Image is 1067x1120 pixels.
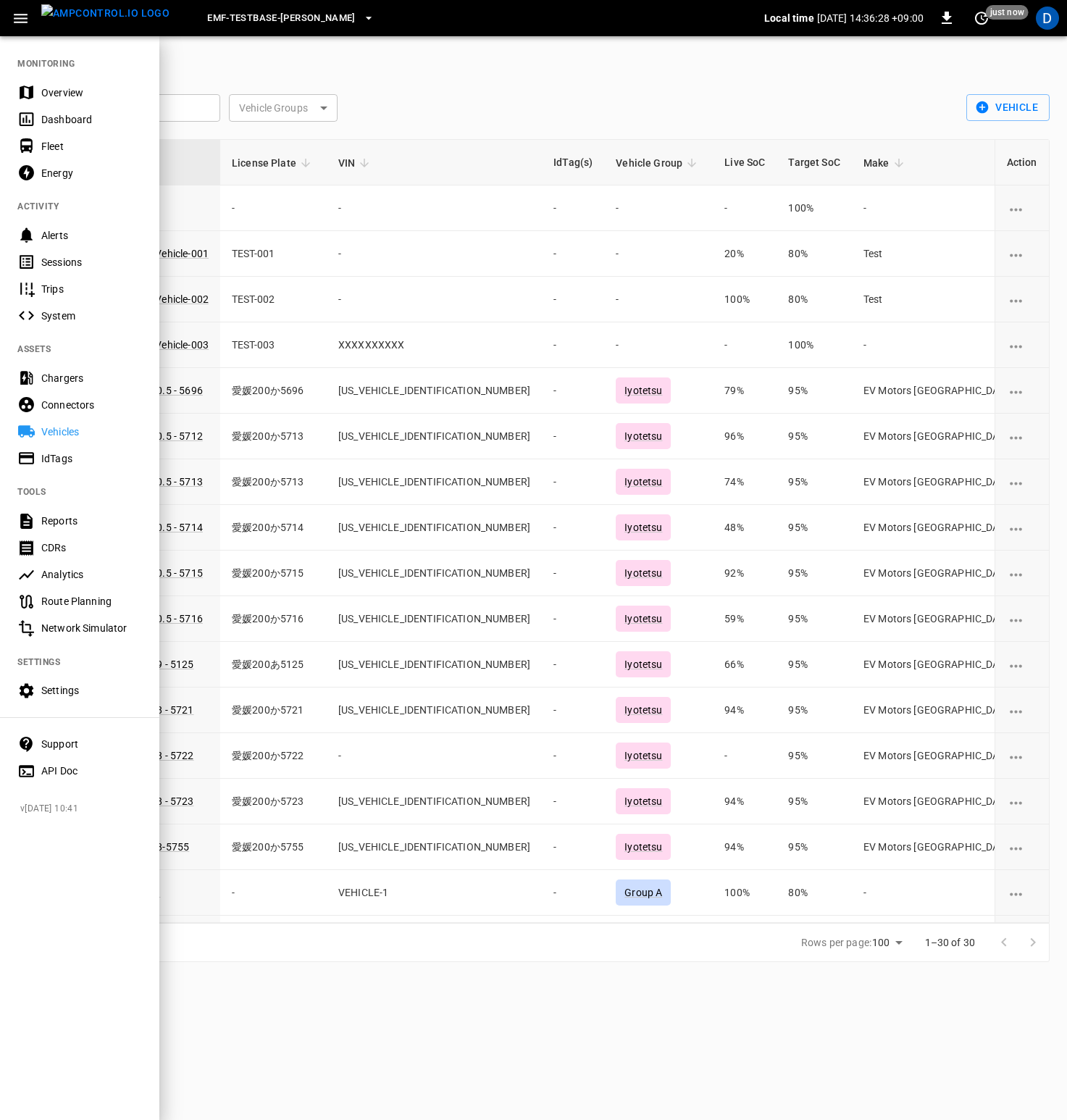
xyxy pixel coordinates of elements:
span: eMF-Testbase-[PERSON_NAME] [207,10,356,27]
div: Reports [41,514,142,528]
img: ampcontrol.io logo [41,4,170,22]
span: v [DATE] 10:41 [20,802,148,816]
div: Connectors [41,398,142,412]
div: Support [41,737,142,751]
div: Overview [41,85,142,100]
div: Sessions [41,255,142,269]
div: System [41,309,142,323]
p: [DATE] 14:36:28 +09:00 [817,11,924,25]
div: Dashboard [41,112,142,127]
button: set refresh interval [970,7,993,30]
span: just now [986,5,1029,20]
div: Energy [41,166,142,180]
div: Analytics [41,567,142,582]
div: IdTags [41,451,142,466]
div: profile-icon [1036,7,1059,30]
div: Fleet [41,139,142,154]
div: Route Planning [41,594,142,609]
div: Network Simulator [41,621,142,635]
div: Chargers [41,371,142,385]
div: Settings [41,683,142,698]
div: Alerts [41,228,142,243]
div: Vehicles [41,425,142,439]
div: CDRs [41,540,142,555]
p: Local time [764,11,814,25]
div: Trips [41,282,142,296]
div: API Doc [41,764,142,778]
